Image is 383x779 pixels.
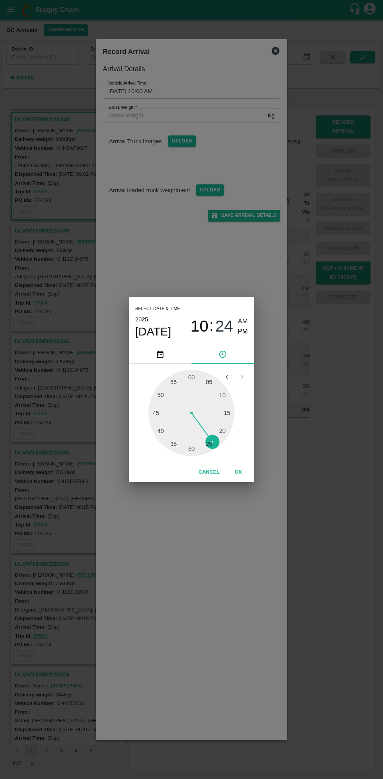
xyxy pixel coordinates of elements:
button: AM [238,316,248,327]
button: PM [238,326,248,337]
button: OK [226,465,251,479]
span: 24 [215,317,233,336]
span: Select date & time [135,303,180,315]
button: 24 [215,316,233,337]
button: [DATE] [135,325,171,339]
button: Cancel [195,465,223,479]
button: Open previous view [219,370,234,384]
span: 10 [191,317,209,336]
button: pick date [129,345,191,364]
button: 10 [191,316,209,337]
button: 2025 [135,314,148,325]
span: : [209,316,213,337]
button: pick time [191,345,254,364]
